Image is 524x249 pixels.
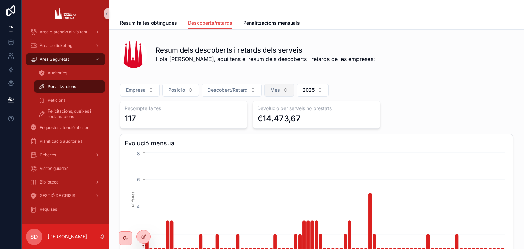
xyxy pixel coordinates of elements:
[303,87,315,93] span: 2025
[22,27,109,224] div: scrollable content
[125,105,243,112] h3: Recompte faltes
[125,113,136,124] div: 117
[30,233,38,241] span: SD
[131,192,135,207] tspan: Nº faltes
[26,53,105,65] a: Àrea Seguretat
[40,138,82,144] span: Planificació auditories
[40,43,72,48] span: Àrea de ticketing
[26,40,105,52] a: Àrea de ticketing
[188,19,232,26] span: Descoberts/retards
[26,203,105,216] a: Requises
[26,176,105,188] a: Biblioteca
[40,29,87,35] span: Àrea d'atenció al visitant
[48,98,65,103] span: Peticions
[34,67,105,79] a: Auditories
[34,80,105,93] a: Penalitzacions
[26,121,105,134] a: Enquestes atenció al client
[125,138,509,148] h3: Evolució mensual
[137,151,140,156] tspan: 8
[120,19,177,26] span: Resum faltes obtingudes
[40,166,68,171] span: Visites guiades
[40,179,59,185] span: Biblioteca
[120,17,177,30] a: Resum faltes obtingudes
[48,108,98,119] span: Felicitacions, queixes i reclamacions
[40,125,91,130] span: Enquestes atenció al client
[40,152,56,158] span: Deberes
[26,190,105,202] a: GESTIÓ DE CRISIS
[202,84,262,97] button: Select Button
[156,45,375,55] h1: Resum dels descoberts i retards dels serveis
[257,113,301,124] div: €14.473,67
[26,135,105,147] a: Planificació auditories
[120,84,160,97] button: Select Button
[168,87,185,93] span: Posició
[137,177,140,182] tspan: 6
[188,17,232,30] a: Descoberts/retards
[48,233,87,240] p: [PERSON_NAME]
[257,105,376,112] h3: Devolució per serveis no prestats
[243,17,300,30] a: Penalitzacions mensuals
[162,84,199,97] button: Select Button
[243,19,300,26] span: Penalitzacions mensuals
[137,204,140,209] tspan: 4
[40,193,75,199] span: GESTIÓ DE CRISIS
[48,84,76,89] span: Penalitzacions
[26,162,105,175] a: Visites guiades
[34,94,105,106] a: Peticions
[297,84,329,97] button: Select Button
[26,149,105,161] a: Deberes
[40,57,69,62] span: Àrea Seguretat
[126,87,146,93] span: Empresa
[34,108,105,120] a: Felicitacions, queixes i reclamacions
[26,26,105,38] a: Àrea d'atenció al visitant
[207,87,248,93] span: Descobert/Retard
[55,8,76,19] img: App logo
[264,84,294,97] button: Select Button
[270,87,280,93] span: Mes
[156,55,375,63] span: Hola [PERSON_NAME], aquí tens el resum dels descoberts i retards de les empreses:
[40,207,57,212] span: Requises
[48,70,67,76] span: Auditories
